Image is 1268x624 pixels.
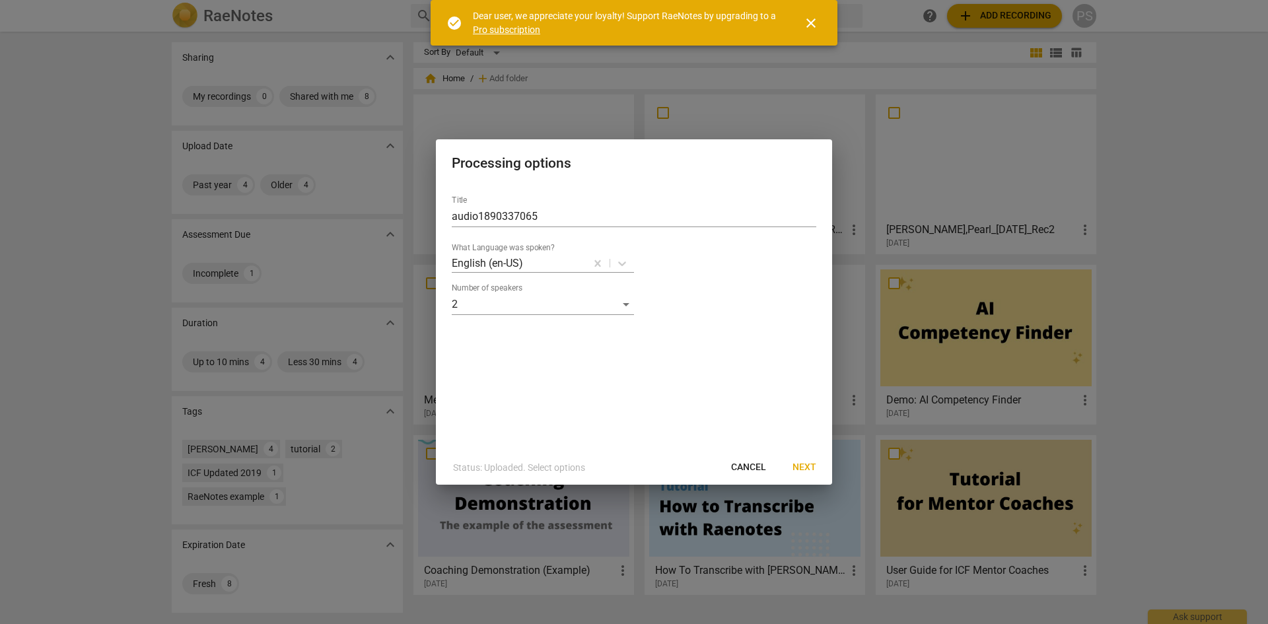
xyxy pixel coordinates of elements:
[452,256,523,271] p: English (en-US)
[792,461,816,474] span: Next
[731,461,766,474] span: Cancel
[453,461,585,475] p: Status: Uploaded. Select options
[473,9,779,36] div: Dear user, we appreciate your loyalty! Support RaeNotes by upgrading to a
[452,244,555,252] label: What Language was spoken?
[803,15,819,31] span: close
[452,196,467,204] label: Title
[452,294,634,315] div: 2
[473,24,540,35] a: Pro subscription
[795,7,827,39] button: Close
[452,284,522,292] label: Number of speakers
[452,155,816,172] h2: Processing options
[446,15,462,31] span: check_circle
